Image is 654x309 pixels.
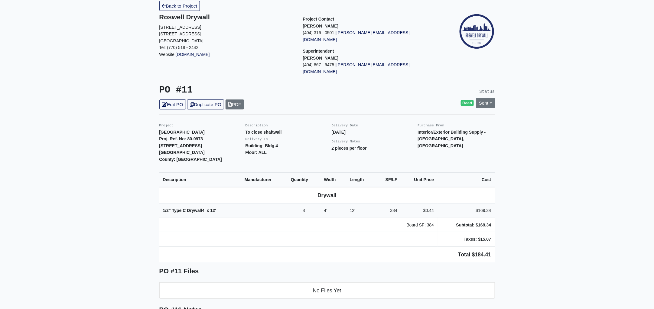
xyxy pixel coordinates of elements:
a: PDF [226,99,244,109]
strong: [PERSON_NAME] [303,24,339,28]
strong: County: [GEOGRAPHIC_DATA] [159,157,222,162]
h5: PO #11 Files [159,267,495,275]
th: Cost [438,173,495,187]
span: 4' [324,208,327,213]
span: 12' [210,208,216,213]
th: Length [346,173,375,187]
strong: To close shaftwall [246,130,282,135]
div: Website: [159,13,294,58]
p: (404) 316 - 0501 | [303,29,438,43]
th: Unit Price [401,173,438,187]
p: Interior/Exterior Building Supply - [GEOGRAPHIC_DATA], [GEOGRAPHIC_DATA] [418,129,495,149]
span: 12' [350,208,355,213]
a: Sent [476,98,495,108]
small: Delivery To [246,137,268,141]
th: SF/LF [375,173,401,187]
span: x [207,208,209,213]
span: Read [461,100,474,106]
a: Edit PO [159,99,186,109]
a: [PERSON_NAME][EMAIL_ADDRESS][DOMAIN_NAME] [303,30,410,42]
strong: [STREET_ADDRESS] [159,143,202,148]
strong: [GEOGRAPHIC_DATA] [159,130,205,135]
p: [STREET_ADDRESS] [159,31,294,37]
strong: [GEOGRAPHIC_DATA] [159,150,205,155]
small: Description [246,124,268,127]
strong: Floor: ALL [246,150,267,155]
td: 8 [287,203,320,218]
th: Manufacturer [241,173,287,187]
strong: [DATE] [332,130,346,135]
strong: Proj. Ref. No: 80-0973 [159,136,203,141]
p: [STREET_ADDRESS] [159,24,294,31]
th: Quantity [287,173,320,187]
td: 384 [375,203,401,218]
span: Board SF: 384 [407,223,434,227]
td: Subtotal: $169.34 [438,218,495,232]
p: (404) 867 - 9475 | [303,61,438,75]
span: Superintendent [303,49,334,54]
td: Taxes: $15.07 [438,232,495,247]
a: [PERSON_NAME][EMAIL_ADDRESS][DOMAIN_NAME] [303,62,410,74]
small: Delivery Date [332,124,358,127]
span: Project Contact [303,17,334,21]
span: 4' [202,208,206,213]
small: Project [159,124,174,127]
td: $169.34 [438,203,495,218]
td: $0.44 [401,203,438,218]
small: Purchase From [418,124,444,127]
th: Width [320,173,346,187]
p: [GEOGRAPHIC_DATA] [159,37,294,44]
strong: 2 pieces per floor [332,146,367,151]
p: Tel: (770) 518 - 2442 [159,44,294,51]
small: Delivery Notes [332,140,360,143]
h3: PO #11 [159,85,323,96]
strong: Building: Bldg 4 [246,143,278,148]
small: Status [480,89,495,94]
li: No Files Yet [159,282,495,299]
h5: Roswell Drywall [159,13,294,21]
th: Description [159,173,241,187]
td: Total $184.41 [159,246,495,262]
strong: 1/2" Type C Drywall [163,208,216,213]
a: [DOMAIN_NAME] [176,52,210,57]
strong: [PERSON_NAME] [303,56,339,60]
a: Duplicate PO [187,99,224,109]
b: Drywall [317,192,337,198]
a: Back to Project [159,1,200,11]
